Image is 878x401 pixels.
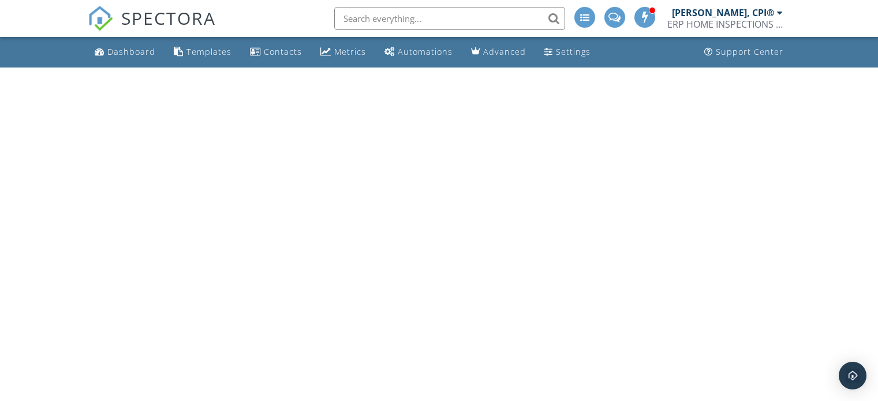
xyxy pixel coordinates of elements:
[107,46,155,57] div: Dashboard
[672,7,774,18] div: [PERSON_NAME], CPI®
[380,42,457,63] a: Automations (Advanced)
[667,18,783,30] div: ERP HOME INSPECTIONS MD
[483,46,526,57] div: Advanced
[88,16,216,40] a: SPECTORA
[540,42,595,63] a: Settings
[700,42,788,63] a: Support Center
[186,46,231,57] div: Templates
[334,7,565,30] input: Search everything...
[556,46,591,57] div: Settings
[716,46,783,57] div: Support Center
[245,42,307,63] a: Contacts
[88,6,113,31] img: The Best Home Inspection Software - Spectora
[316,42,371,63] a: Metrics
[121,6,216,30] span: SPECTORA
[90,42,160,63] a: Dashboard
[264,46,302,57] div: Contacts
[839,362,866,389] div: Open Intercom Messenger
[169,42,236,63] a: Templates
[398,46,453,57] div: Automations
[334,46,366,57] div: Metrics
[466,42,530,63] a: Advanced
